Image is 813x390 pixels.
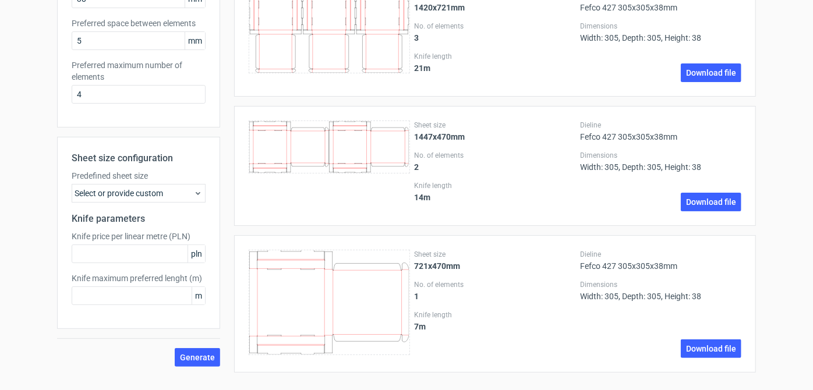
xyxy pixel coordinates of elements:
[415,322,426,331] strong: 7 m
[580,280,741,301] div: Width: 305, Depth: 305, Height: 38
[415,310,576,320] label: Knife length
[72,231,206,242] label: Knife price per linear metre (PLN)
[415,33,419,42] strong: 3
[580,151,741,172] div: Width: 305, Depth: 305, Height: 38
[415,193,431,202] strong: 14 m
[681,193,741,211] a: Download file
[580,120,741,130] label: Dieline
[415,22,576,31] label: No. of elements
[72,212,206,226] h2: Knife parameters
[415,250,576,259] label: Sheet size
[188,245,205,263] span: pln
[580,250,741,271] div: Fefco 427 305x305x38mm
[180,353,215,361] span: Generate
[415,292,419,301] strong: 1
[580,22,741,42] div: Width: 305, Depth: 305, Height: 38
[415,52,576,61] label: Knife length
[175,348,220,367] button: Generate
[415,63,431,73] strong: 21 m
[415,120,576,130] label: Sheet size
[72,170,206,182] label: Predefined sheet size
[580,22,741,31] label: Dimensions
[415,132,465,141] strong: 1447x470mm
[415,280,576,289] label: No. of elements
[681,63,741,82] a: Download file
[72,151,206,165] h2: Sheet size configuration
[415,151,576,160] label: No. of elements
[415,261,461,271] strong: 721x470mm
[415,162,419,172] strong: 2
[72,59,206,83] label: Preferred maximum number of elements
[72,17,206,29] label: Preferred space between elements
[415,3,465,12] strong: 1420x721mm
[580,280,741,289] label: Dimensions
[185,32,205,49] span: mm
[192,287,205,304] span: m
[72,184,206,203] div: Select or provide custom
[580,151,741,160] label: Dimensions
[72,272,206,284] label: Knife maximum preferred lenght (m)
[580,120,741,141] div: Fefco 427 305x305x38mm
[580,250,741,259] label: Dieline
[415,181,576,190] label: Knife length
[681,339,741,358] a: Download file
